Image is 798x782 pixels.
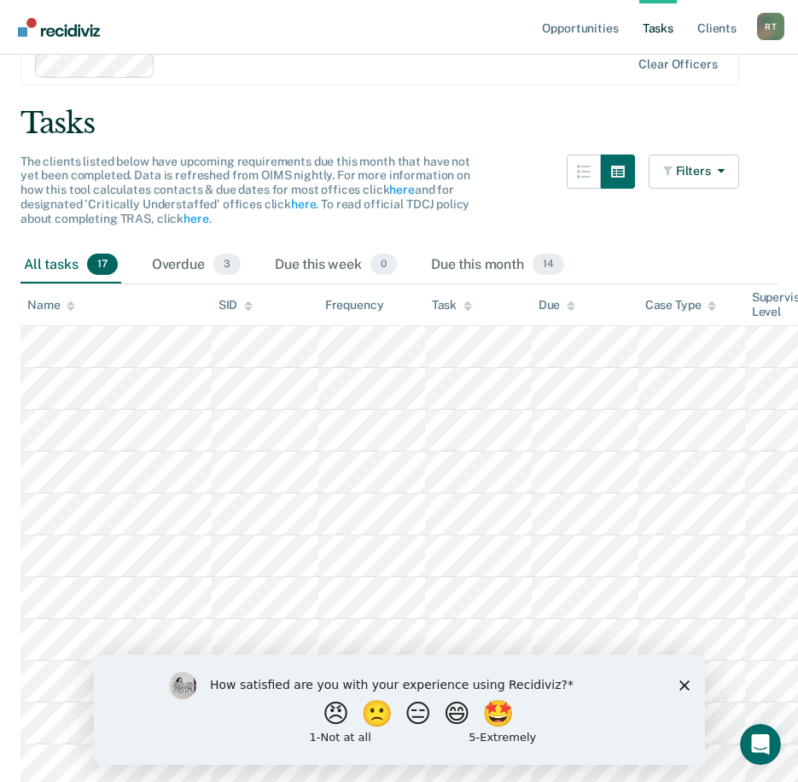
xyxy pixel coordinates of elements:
a: here [183,212,208,225]
span: 0 [370,254,397,276]
div: Tasks [20,106,778,141]
div: Due this week0 [271,247,400,284]
span: 14 [533,254,564,276]
iframe: Intercom live chat [740,724,781,765]
div: All tasks17 [20,247,121,284]
div: SID [218,298,253,312]
div: Due this month14 [428,247,568,284]
div: Frequency [325,298,384,312]
div: Case Type [645,298,717,312]
button: Filters [649,155,739,189]
a: here [291,197,316,211]
button: Profile dropdown button [757,13,784,40]
div: Due [539,298,576,312]
a: here [389,183,414,196]
div: Task [432,298,472,312]
iframe: Survey by Kim from Recidiviz [94,655,705,765]
span: The clients listed below have upcoming requirements due this month that have not yet been complet... [20,155,470,225]
div: R T [757,13,784,40]
span: 3 [213,254,241,276]
div: Clear officers [638,57,717,72]
span: 17 [87,254,118,276]
div: Overdue3 [149,247,244,284]
img: Recidiviz [18,18,100,37]
div: Name [27,298,75,312]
